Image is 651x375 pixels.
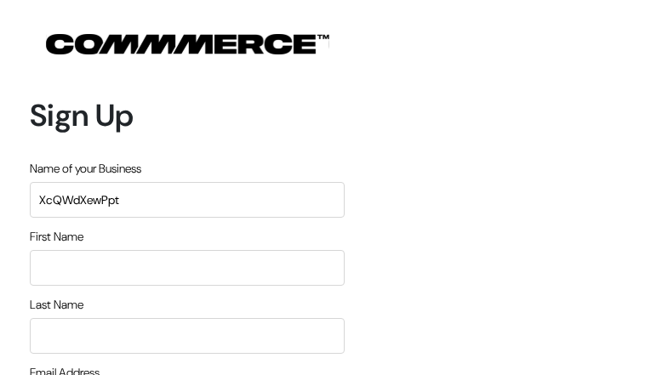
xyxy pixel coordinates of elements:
h1: Sign Up [30,97,345,134]
label: First Name [30,228,83,246]
img: COMMMERCE [46,34,329,54]
label: Name of your Business [30,160,141,178]
label: Last Name [30,296,83,314]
